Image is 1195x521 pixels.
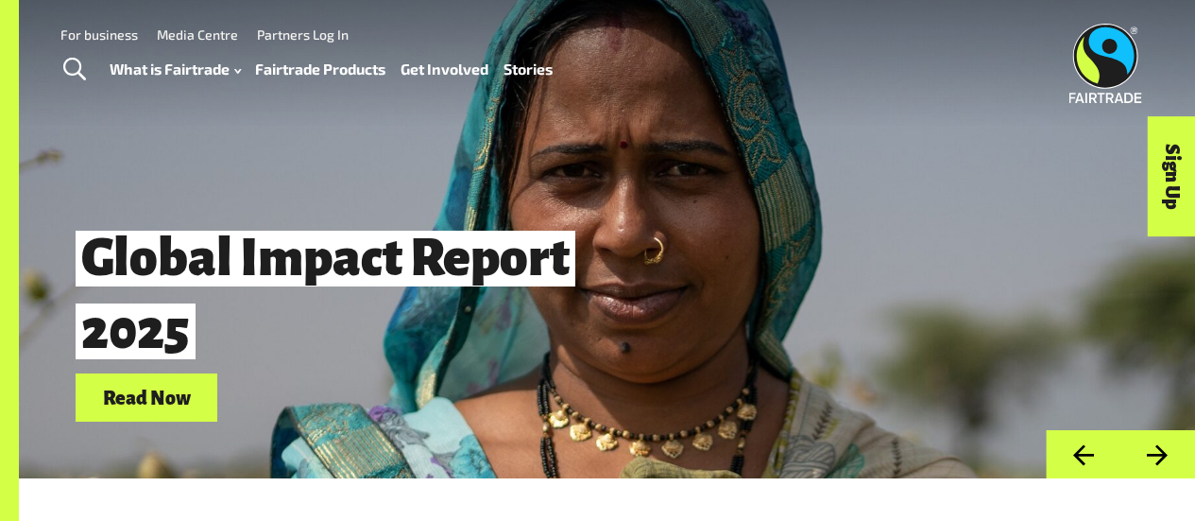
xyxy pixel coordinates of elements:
[110,56,241,82] a: What is Fairtrade
[504,56,553,82] a: Stories
[1046,430,1120,478] button: Previous
[1120,430,1195,478] button: Next
[1069,24,1142,103] img: Fairtrade Australia New Zealand logo
[60,26,138,43] a: For business
[255,56,385,82] a: Fairtrade Products
[76,231,575,359] span: Global Impact Report 2025
[157,26,238,43] a: Media Centre
[51,46,97,94] a: Toggle Search
[257,26,349,43] a: Partners Log In
[401,56,488,82] a: Get Involved
[76,373,217,422] a: Read Now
